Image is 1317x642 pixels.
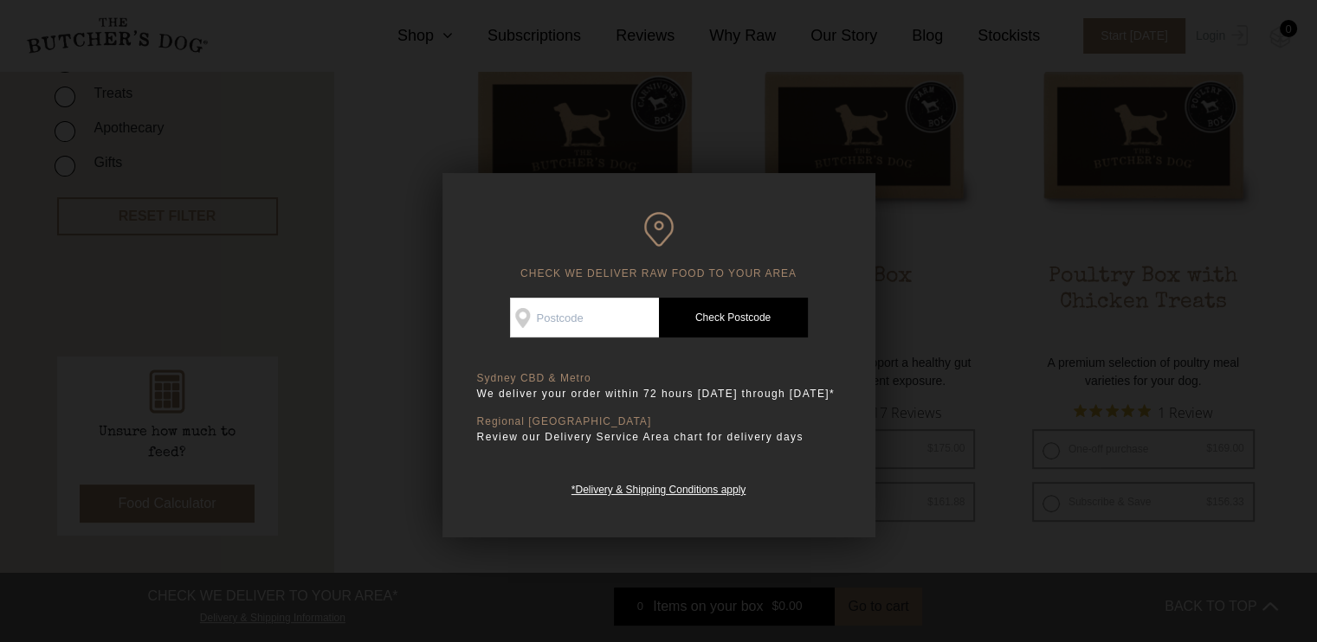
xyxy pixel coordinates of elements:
a: *Delivery & Shipping Conditions apply [571,479,746,496]
p: Sydney CBD & Metro [477,372,841,385]
input: Postcode [510,298,659,337]
h6: CHECK WE DELIVER RAW FOOD TO YOUR AREA [477,212,841,280]
p: We deliver your order within 72 hours [DATE] through [DATE]* [477,385,841,402]
a: Check Postcode [659,298,808,337]
p: Regional [GEOGRAPHIC_DATA] [477,415,841,428]
p: Review our Delivery Service Area chart for delivery days [477,428,841,446]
